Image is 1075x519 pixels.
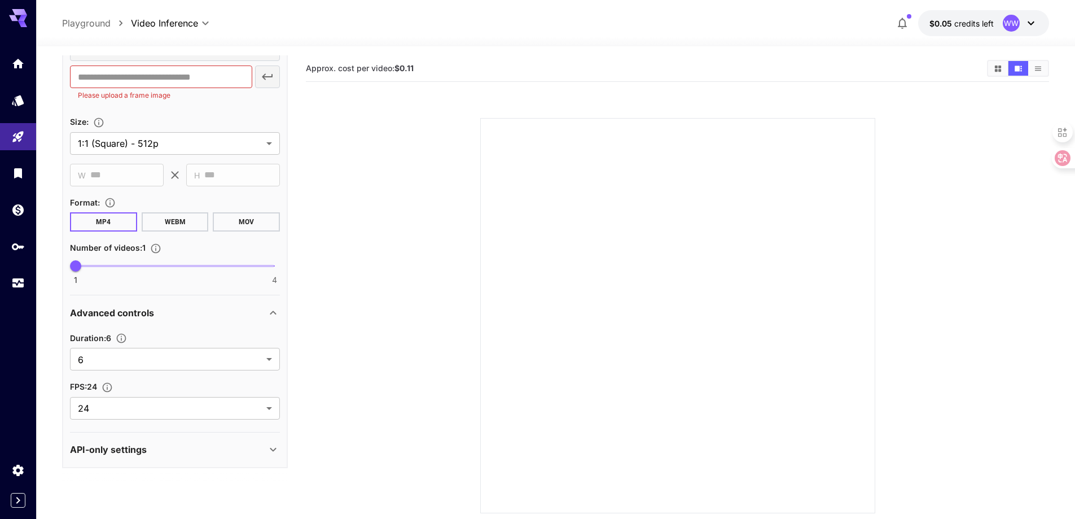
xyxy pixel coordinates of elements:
[394,63,414,73] b: $0.11
[929,19,954,28] span: $0.05
[11,130,25,144] div: Playground
[78,90,244,101] p: Please upload a frame image
[11,56,25,71] div: Home
[70,243,146,252] span: Number of videos : 1
[918,10,1049,36] button: $0.05WW
[11,203,25,217] div: Wallet
[70,382,97,391] span: FPS : 24
[213,212,280,232] button: MOV
[954,19,994,28] span: credits left
[111,333,131,344] button: Set the number of duration
[272,274,277,286] span: 4
[89,117,109,128] button: Adjust the dimensions of the generated image by specifying its width and height in pixels, or sel...
[70,306,154,320] p: Advanced controls
[988,61,1008,76] button: Show videos in grid view
[70,198,100,207] span: Format :
[142,212,209,232] button: WEBM
[74,274,77,286] span: 1
[11,493,25,508] button: Expand sidebar
[1028,61,1048,76] button: Show videos in list view
[11,463,25,477] div: Settings
[70,299,280,326] div: Advanced controls
[306,63,414,73] span: Approx. cost per video:
[70,117,89,127] span: Size :
[78,169,86,182] span: W
[11,276,25,290] div: Usage
[97,382,117,393] button: Set the fps
[929,18,994,29] div: $0.05
[11,239,25,254] div: API Keys
[194,169,200,182] span: H
[131,16,198,30] span: Video Inference
[11,93,25,107] div: Models
[62,16,131,30] nav: breadcrumb
[78,137,262,150] span: 1:1 (Square) - 512p
[100,197,120,208] button: Choose the file format for the output video.
[78,402,262,415] span: 24
[11,166,25,180] div: Library
[70,436,280,463] div: API-only settings
[70,333,111,343] span: Duration : 6
[987,60,1049,77] div: Show videos in grid viewShow videos in video viewShow videos in list view
[1008,61,1028,76] button: Show videos in video view
[70,212,137,232] button: MP4
[78,353,262,367] span: 6
[70,443,147,456] p: API-only settings
[62,16,111,30] a: Playground
[146,243,166,254] button: Specify how many videos to generate in a single request. Each video generation will be charged se...
[1003,15,1020,32] div: WW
